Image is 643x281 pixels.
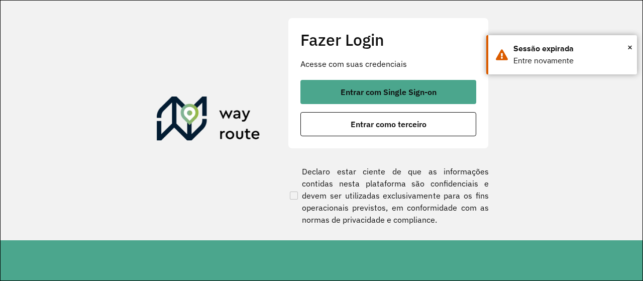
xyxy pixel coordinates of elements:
label: Declaro estar ciente de que as informações contidas nesta plataforma são confidenciais e devem se... [288,165,489,226]
img: Roteirizador AmbevTech [157,97,260,145]
div: Sessão expirada [513,43,629,55]
button: button [300,80,476,104]
button: Close [627,40,632,55]
p: Acesse com suas credenciais [300,58,476,70]
h2: Fazer Login [300,30,476,49]
span: × [627,40,632,55]
span: Entrar com Single Sign-on [341,88,437,96]
div: Entre novamente [513,55,629,67]
span: Entrar como terceiro [351,120,426,128]
button: button [300,112,476,136]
